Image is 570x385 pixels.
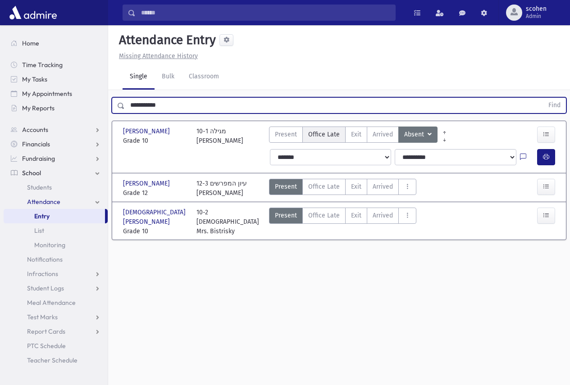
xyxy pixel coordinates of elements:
[4,339,108,353] a: PTC Schedule
[351,130,361,139] span: Exit
[4,295,108,310] a: Meal Attendance
[4,151,108,166] a: Fundraising
[22,169,41,177] span: School
[308,182,340,191] span: Office Late
[4,58,108,72] a: Time Tracking
[4,137,108,151] a: Financials
[27,327,65,335] span: Report Cards
[373,211,393,220] span: Arrived
[4,310,108,324] a: Test Marks
[22,75,47,83] span: My Tasks
[22,126,48,134] span: Accounts
[4,223,108,238] a: List
[308,130,340,139] span: Office Late
[27,313,58,321] span: Test Marks
[34,226,44,235] span: List
[275,130,297,139] span: Present
[27,342,66,350] span: PTC Schedule
[27,270,58,278] span: Infractions
[123,136,187,145] span: Grade 10
[115,32,216,48] h5: Attendance Entry
[22,154,55,163] span: Fundraising
[4,209,105,223] a: Entry
[22,61,63,69] span: Time Tracking
[123,226,187,236] span: Grade 10
[4,353,108,367] a: Teacher Schedule
[398,127,438,143] button: Absent
[196,179,247,198] div: 12-3 עיון המפרשים [PERSON_NAME]
[275,182,297,191] span: Present
[123,188,187,198] span: Grade 12
[196,208,261,236] div: 10-2 [DEMOGRAPHIC_DATA] Mrs. Bistrisky
[123,179,172,188] span: [PERSON_NAME]
[373,130,393,139] span: Arrived
[275,211,297,220] span: Present
[269,208,416,236] div: AttTypes
[22,90,72,98] span: My Appointments
[4,238,108,252] a: Monitoring
[4,72,108,86] a: My Tasks
[22,39,39,47] span: Home
[4,86,108,101] a: My Appointments
[526,5,547,13] span: scohen
[404,130,426,140] span: Absent
[4,281,108,295] a: Student Logs
[27,255,63,263] span: Notifications
[269,179,416,198] div: AttTypes
[123,208,187,226] span: [DEMOGRAPHIC_DATA][PERSON_NAME]
[182,64,226,90] a: Classroom
[123,127,172,136] span: [PERSON_NAME]
[22,104,55,112] span: My Reports
[155,64,182,90] a: Bulk
[119,52,198,60] u: Missing Attendance History
[526,13,547,20] span: Admin
[4,180,108,195] a: Students
[27,183,52,191] span: Students
[123,64,155,90] a: Single
[351,211,361,220] span: Exit
[115,52,198,60] a: Missing Attendance History
[27,284,64,292] span: Student Logs
[4,166,108,180] a: School
[34,212,50,220] span: Entry
[373,182,393,191] span: Arrived
[4,101,108,115] a: My Reports
[543,98,566,113] button: Find
[136,5,395,21] input: Search
[308,211,340,220] span: Office Late
[7,4,59,22] img: AdmirePro
[269,127,438,145] div: AttTypes
[22,140,50,148] span: Financials
[27,198,60,206] span: Attendance
[4,324,108,339] a: Report Cards
[4,195,108,209] a: Attendance
[27,299,76,307] span: Meal Attendance
[4,36,108,50] a: Home
[27,356,78,364] span: Teacher Schedule
[351,182,361,191] span: Exit
[196,127,243,145] div: 10-1 מגילה [PERSON_NAME]
[4,267,108,281] a: Infractions
[4,252,108,267] a: Notifications
[34,241,65,249] span: Monitoring
[4,122,108,137] a: Accounts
